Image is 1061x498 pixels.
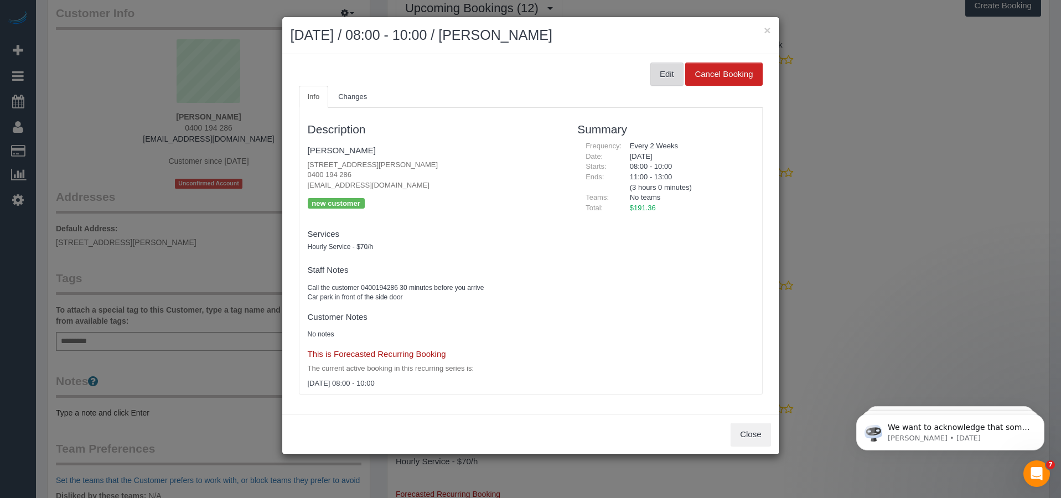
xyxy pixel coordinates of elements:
div: 11:00 - 13:00 (3 hours 0 minutes) [622,172,754,193]
p: The current active booking in this recurring series is: [308,364,561,374]
button: Cancel Booking [685,63,762,86]
a: Info [299,86,329,108]
p: new customer [308,198,365,209]
span: We want to acknowledge that some users may be experiencing lag or slower performance in our softw... [48,32,190,184]
iframe: Intercom notifications message [840,391,1061,468]
span: 7 [1046,460,1055,469]
h5: Hourly Service - $70/h [308,243,561,251]
span: Starts: [586,162,607,170]
h4: Services [308,230,561,239]
h4: Staff Notes [308,266,561,275]
button: Edit [650,63,684,86]
p: Message from Ellie, sent 3w ago [48,43,191,53]
h4: Customer Notes [308,313,561,322]
p: [STREET_ADDRESS][PERSON_NAME] 0400 194 286 [EMAIL_ADDRESS][DOMAIN_NAME] [308,160,561,191]
div: [DATE] [622,152,754,162]
iframe: Intercom live chat [1023,460,1050,487]
span: Total: [586,204,603,212]
button: × [764,24,770,36]
button: Close [731,423,770,446]
a: Changes [329,86,376,108]
span: Date: [586,152,603,160]
h2: [DATE] / 08:00 - 10:00 / [PERSON_NAME] [291,25,771,45]
h3: Description [308,123,561,136]
div: Every 2 Weeks [622,141,754,152]
a: [PERSON_NAME] [308,146,376,155]
pre: No notes [308,330,561,339]
span: Changes [338,92,367,101]
h3: Summary [577,123,753,136]
span: Ends: [586,173,604,181]
span: No teams [630,193,661,201]
div: 08:00 - 10:00 [622,162,754,172]
h4: This is Forecasted Recurring Booking [308,350,561,359]
pre: Call the customer 0400194286 30 minutes before you arrive Car park in front of the side door [308,283,561,302]
span: $191.36 [630,204,656,212]
span: Info [308,92,320,101]
span: Teams: [586,193,609,201]
span: Frequency: [586,142,622,150]
span: [DATE] 08:00 - 10:00 [308,379,375,387]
